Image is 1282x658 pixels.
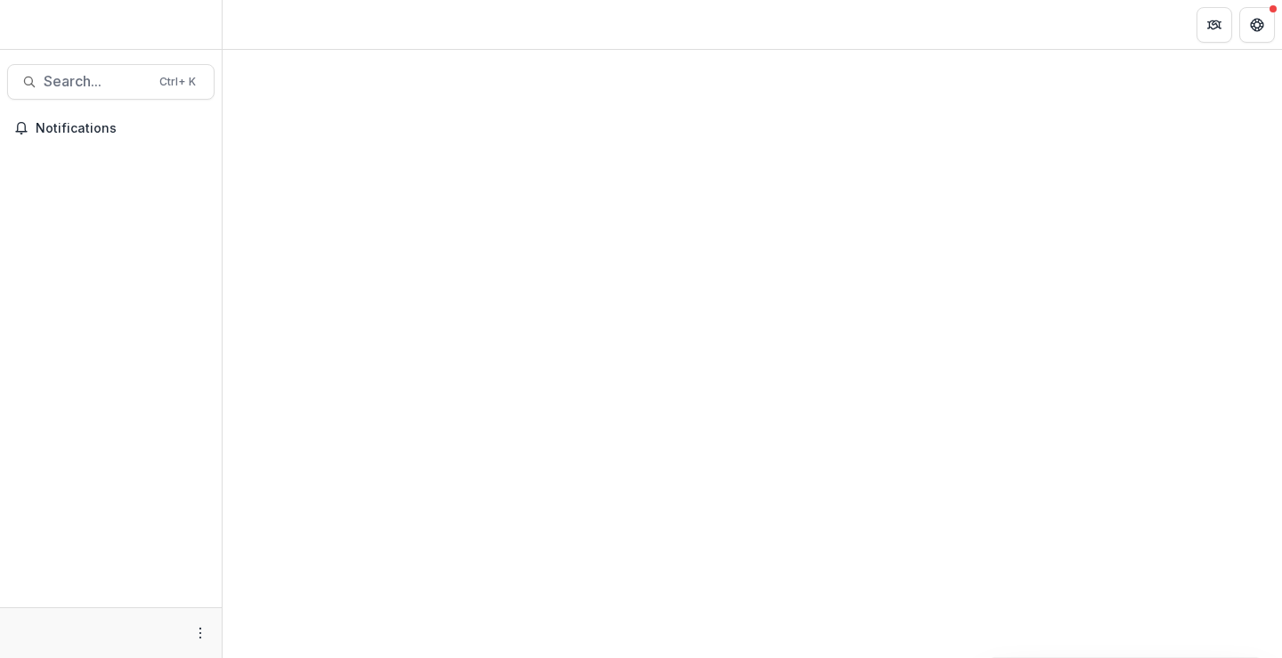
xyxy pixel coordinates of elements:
[156,72,199,92] div: Ctrl + K
[190,622,211,644] button: More
[7,64,215,100] button: Search...
[1197,7,1232,43] button: Partners
[1239,7,1275,43] button: Get Help
[7,114,215,142] button: Notifications
[230,12,305,37] nav: breadcrumb
[36,121,207,136] span: Notifications
[44,73,149,90] span: Search...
